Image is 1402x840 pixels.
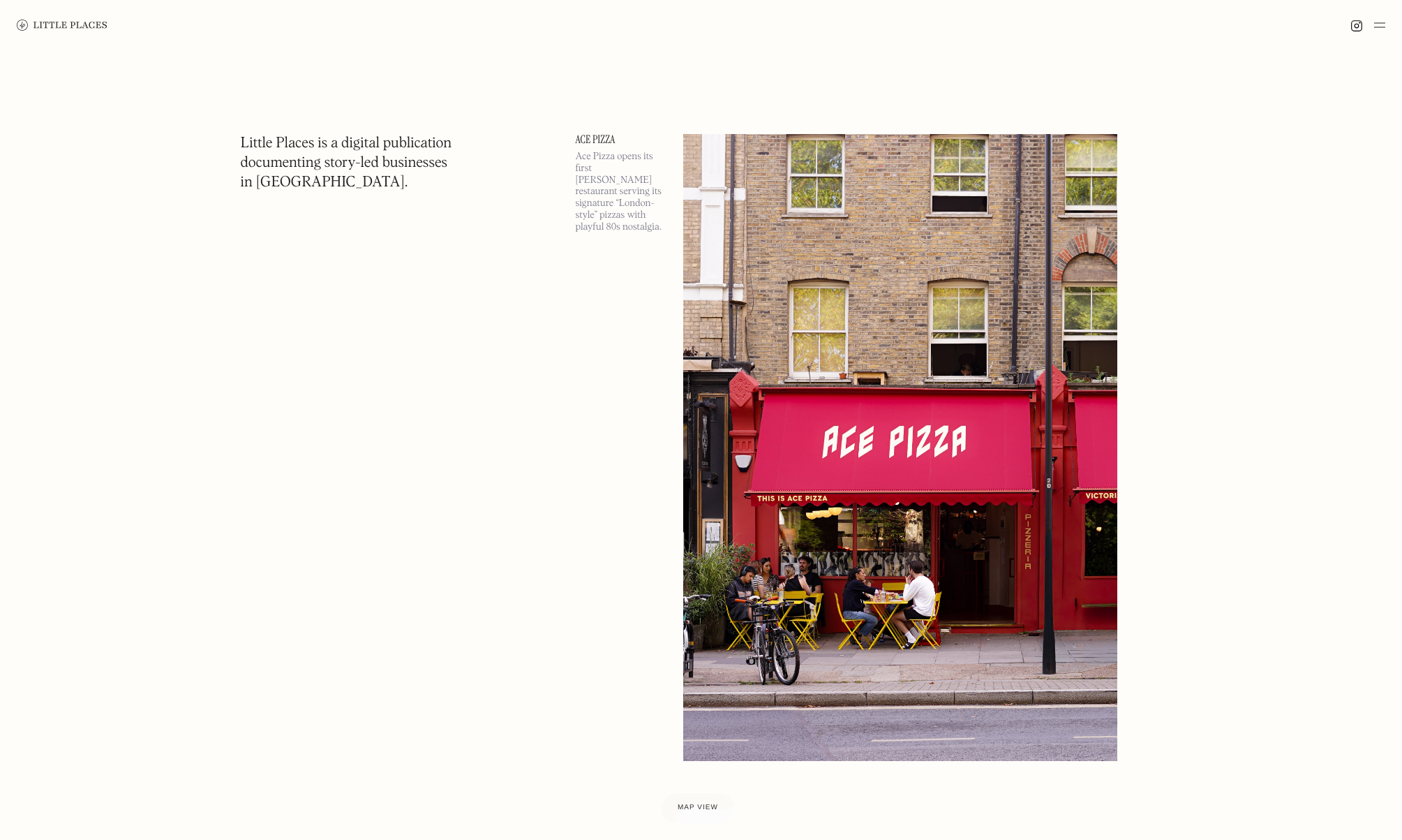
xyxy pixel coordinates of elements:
p: Ace Pizza opens its first [PERSON_NAME] restaurant serving its signature “London-style” pizzas wi... [576,151,666,233]
h1: Little Places is a digital publication documenting story-led businesses in [GEOGRAPHIC_DATA]. [241,134,452,193]
span: Map view [678,804,718,811]
a: Map view [661,793,735,823]
img: Ace Pizza [683,134,1117,761]
a: Ace Pizza [576,134,666,145]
